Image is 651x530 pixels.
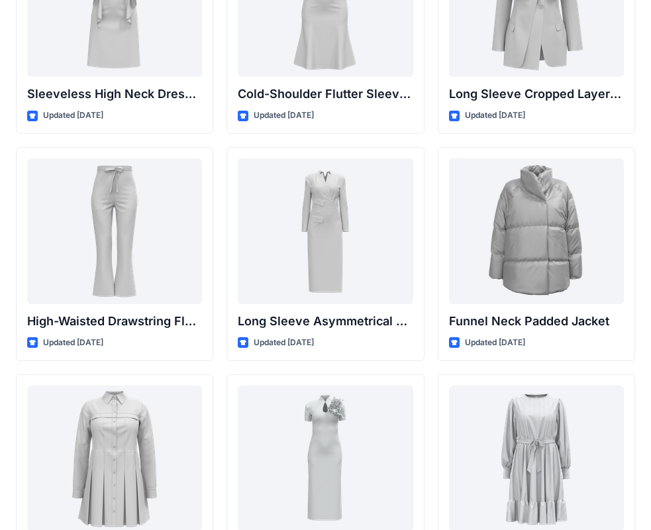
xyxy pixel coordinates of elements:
[449,85,624,103] p: Long Sleeve Cropped Layered Blazer Dress
[43,109,103,123] p: Updated [DATE]
[238,158,413,304] a: Long Sleeve Asymmetrical Wrap Midi Dress
[27,312,202,331] p: High-Waisted Drawstring Flare Trousers
[465,109,525,123] p: Updated [DATE]
[254,336,314,350] p: Updated [DATE]
[449,312,624,331] p: Funnel Neck Padded Jacket
[43,336,103,350] p: Updated [DATE]
[465,336,525,350] p: Updated [DATE]
[238,85,413,103] p: Cold-Shoulder Flutter Sleeve Midi Dress
[27,158,202,304] a: High-Waisted Drawstring Flare Trousers
[254,109,314,123] p: Updated [DATE]
[449,158,624,304] a: Funnel Neck Padded Jacket
[238,312,413,331] p: Long Sleeve Asymmetrical Wrap Midi Dress
[27,85,202,103] p: Sleeveless High Neck Dress with Front Ruffle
